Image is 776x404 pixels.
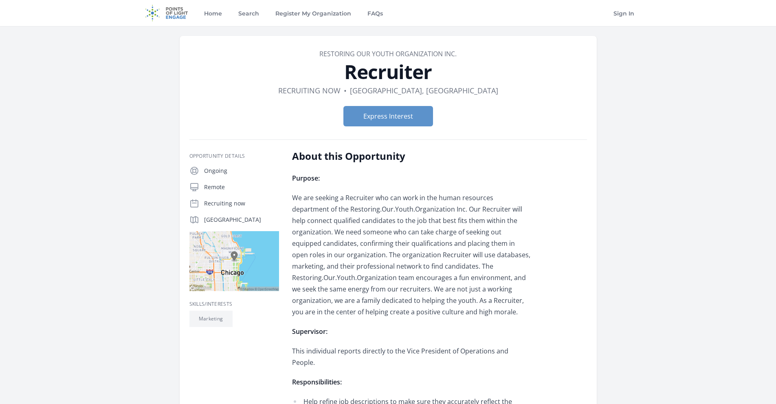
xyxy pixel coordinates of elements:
[292,378,342,386] strong: Responsibilities:
[204,199,279,208] p: Recruiting now
[292,345,530,368] p: This individual reports directly to the Vice President of Operations and People.
[292,192,530,318] p: We are seeking a Recruiter who can work in the human resources department of the Restoring.Our.Yo...
[189,231,279,291] img: Map
[204,167,279,175] p: Ongoing
[189,62,587,82] h1: Recruiter
[189,311,233,327] li: Marketing
[189,301,279,307] h3: Skills/Interests
[292,150,530,163] h2: About this Opportunity
[319,49,457,58] a: Restoring Our Youth Organization Inc.
[344,85,347,96] div: •
[278,85,341,96] dd: Recruiting now
[292,327,328,336] strong: Supervisor:
[292,174,320,183] strong: Purpose:
[204,183,279,191] p: Remote
[204,216,279,224] p: [GEOGRAPHIC_DATA]
[343,106,433,126] button: Express Interest
[189,153,279,159] h3: Opportunity Details
[350,85,498,96] dd: [GEOGRAPHIC_DATA], [GEOGRAPHIC_DATA]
